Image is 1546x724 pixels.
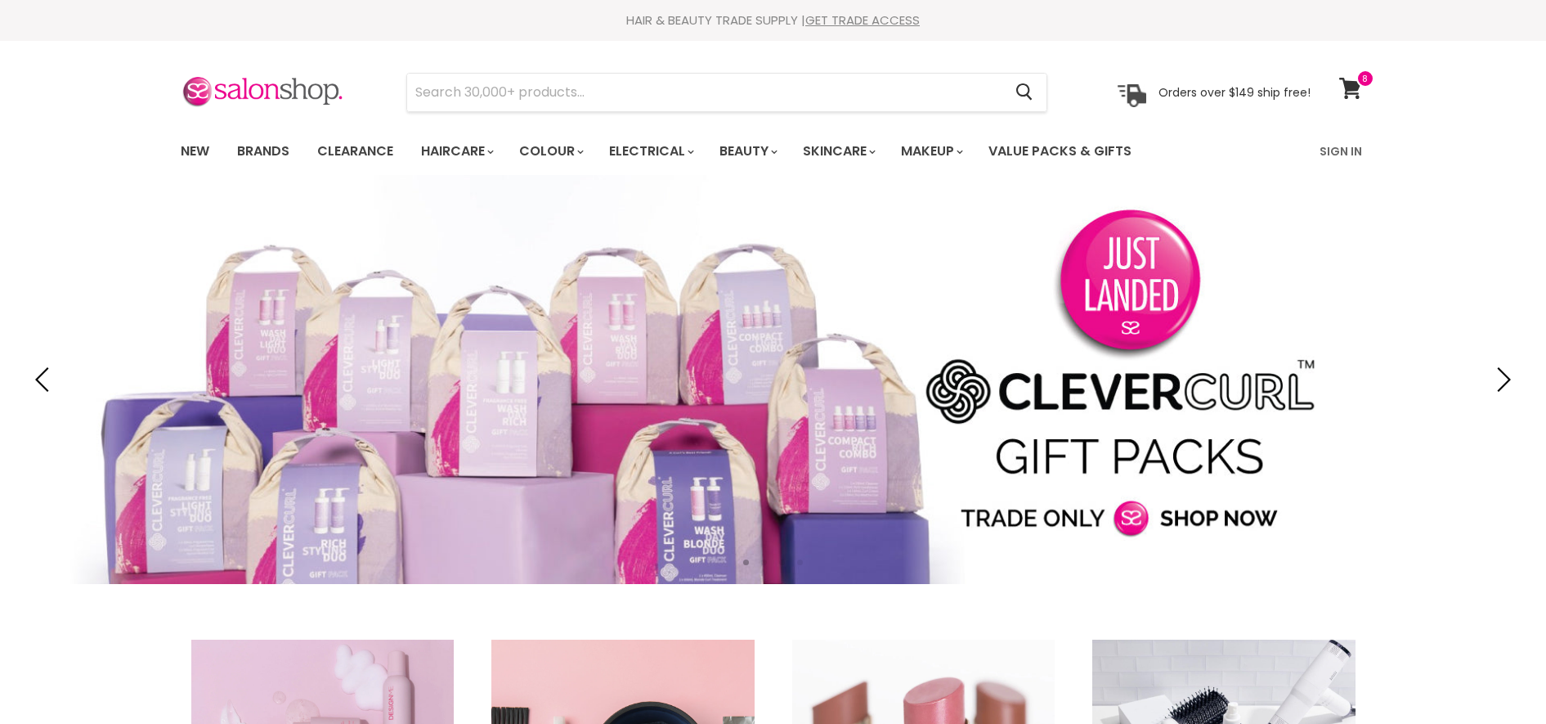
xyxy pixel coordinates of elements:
[406,73,1047,112] form: Product
[305,134,406,169] a: Clearance
[407,74,1003,111] input: Search
[743,560,749,565] li: Page dot 1
[507,134,594,169] a: Colour
[976,134,1144,169] a: Value Packs & Gifts
[1003,74,1046,111] button: Search
[168,128,1227,175] ul: Main menu
[779,560,785,565] li: Page dot 3
[160,128,1387,175] nav: Main
[1485,363,1517,396] button: Next
[761,560,767,565] li: Page dot 2
[225,134,302,169] a: Brands
[597,134,704,169] a: Electrical
[707,134,787,169] a: Beauty
[1310,134,1372,169] a: Sign In
[791,134,885,169] a: Skincare
[409,134,504,169] a: Haircare
[1158,84,1311,99] p: Orders over $149 ship free!
[805,11,920,29] a: GET TRADE ACCESS
[168,134,222,169] a: New
[889,134,973,169] a: Makeup
[160,12,1387,29] div: HAIR & BEAUTY TRADE SUPPLY |
[797,560,803,565] li: Page dot 4
[29,363,61,396] button: Previous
